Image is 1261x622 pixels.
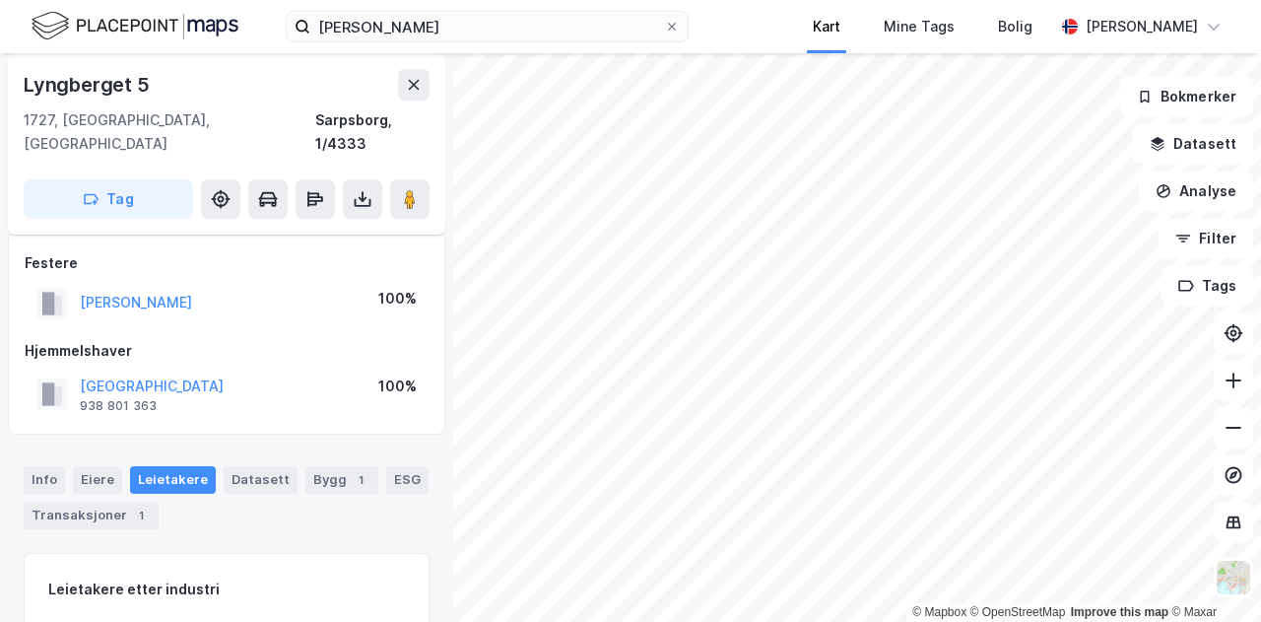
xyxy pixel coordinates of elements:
[378,375,417,398] div: 100%
[315,108,430,156] div: Sarpsborg, 1/4333
[25,251,429,275] div: Festere
[813,15,840,38] div: Kart
[24,69,154,101] div: Lyngberget 5
[386,466,429,494] div: ESG
[131,506,151,525] div: 1
[24,179,193,219] button: Tag
[1133,124,1253,164] button: Datasett
[24,466,65,494] div: Info
[310,12,664,41] input: Søk på adresse, matrikkel, gårdeiere, leietakere eller personer
[1159,219,1253,258] button: Filter
[73,466,122,494] div: Eiere
[32,9,238,43] img: logo.f888ab2527a4732fd821a326f86c7f29.svg
[1086,15,1198,38] div: [PERSON_NAME]
[130,466,216,494] div: Leietakere
[1161,266,1253,306] button: Tags
[378,287,417,311] div: 100%
[998,15,1032,38] div: Bolig
[1139,172,1253,211] button: Analyse
[24,108,315,156] div: 1727, [GEOGRAPHIC_DATA], [GEOGRAPHIC_DATA]
[1071,605,1168,619] a: Improve this map
[80,398,157,414] div: 938 801 363
[970,605,1066,619] a: OpenStreetMap
[884,15,955,38] div: Mine Tags
[305,466,378,494] div: Bygg
[224,466,298,494] div: Datasett
[912,605,966,619] a: Mapbox
[24,502,159,529] div: Transaksjoner
[351,470,370,490] div: 1
[1162,527,1261,622] iframe: Chat Widget
[48,578,405,601] div: Leietakere etter industri
[1120,77,1253,116] button: Bokmerker
[25,339,429,363] div: Hjemmelshaver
